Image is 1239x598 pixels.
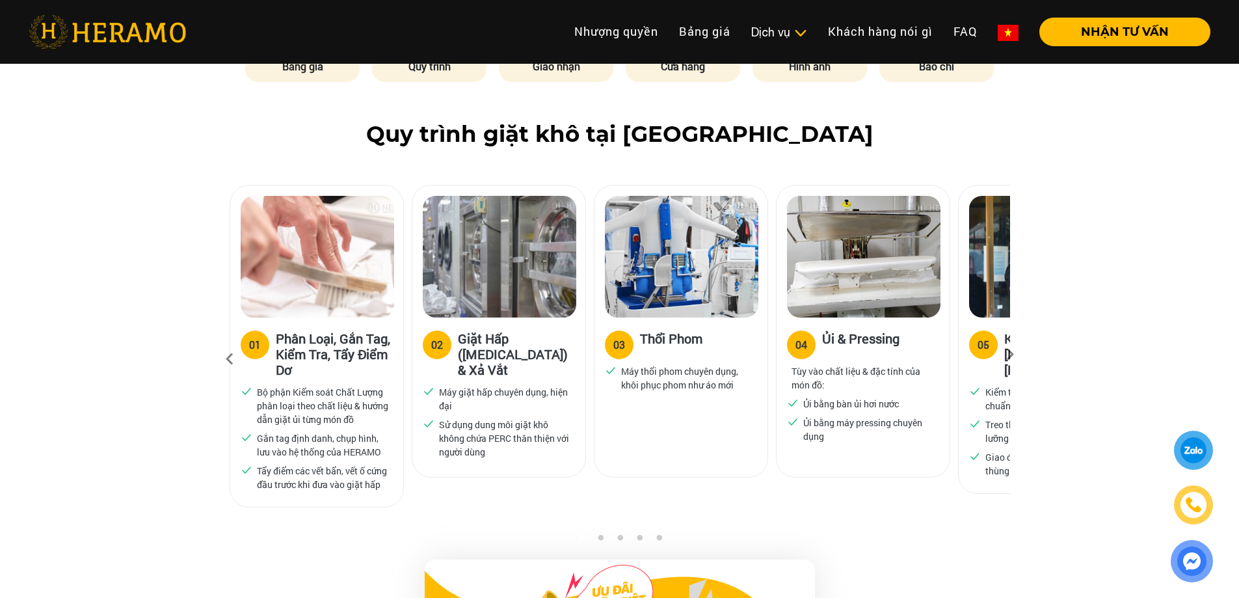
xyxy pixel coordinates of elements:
[978,337,989,353] div: 05
[276,331,393,377] h3: Phân Loại, Gắn Tag, Kiểm Tra, Tẩy Điểm Dơ
[499,59,613,74] p: Giao nhận
[652,534,665,547] button: 5
[564,18,669,46] a: Nhượng quyền
[249,337,261,353] div: 01
[626,59,740,74] p: Cửa hàng
[633,534,646,547] button: 4
[241,196,394,318] img: heramo-quy-trinh-giat-hap-tieu-chuan-buoc-1
[423,418,434,429] img: checked.svg
[792,364,935,392] p: Tùy vào chất liệu & đặc tính của món đồ:
[969,196,1123,318] img: heramo-quy-trinh-giat-hap-tieu-chuan-buoc-5
[803,416,935,443] p: Ủi bằng máy pressing chuyên dụng
[669,18,741,46] a: Bảng giá
[1039,18,1210,46] button: NHẬN TƯ VẤN
[969,450,981,462] img: checked.svg
[439,385,570,413] p: Máy giặt hấp chuyên dụng, hiện đại
[439,418,570,459] p: Sử dụng dung môi giặt khô không chứa PERC thân thiện với người dùng
[257,431,388,459] p: Gắn tag định danh, chụp hình, lưu vào hệ thống của HERAMO
[787,416,799,428] img: checked.svg
[241,431,252,443] img: checked.svg
[423,196,576,318] img: heramo-quy-trinh-giat-hap-tieu-chuan-buoc-2
[605,364,617,376] img: checked.svg
[605,196,758,318] img: heramo-quy-trinh-giat-hap-tieu-chuan-buoc-3
[241,464,252,476] img: checked.svg
[1176,487,1211,523] a: phone-icon
[787,397,799,409] img: checked.svg
[257,464,388,491] p: Tẩy điểm các vết bẩn, vết ố cứng đầu trước khi đưa vào giặt hấp
[29,121,1210,148] h2: Quy trình giặt khô tại [GEOGRAPHIC_DATA]
[257,385,388,426] p: Bộ phận Kiểm soát Chất Lượng phân loại theo chất liệu & hướng dẫn giặt ủi từng món đồ
[998,25,1019,41] img: vn-flag.png
[574,534,587,547] button: 1
[1186,498,1201,512] img: phone-icon
[943,18,987,46] a: FAQ
[818,18,943,46] a: Khách hàng nói gì
[613,534,626,547] button: 3
[621,364,753,392] p: Máy thổi phom chuyên dụng, khôi phục phom như áo mới
[793,27,807,40] img: subToggleIcon
[372,59,486,74] p: Quy trình
[803,397,899,411] p: Ủi bằng bàn ủi hơi nước
[640,331,702,357] h3: Thổi Phom
[969,385,981,397] img: checked.svg
[753,59,867,74] p: Hình ảnh
[969,418,981,429] img: checked.svg
[795,337,807,353] div: 04
[985,418,1117,445] p: Treo thẳng thớm, đóng gói kỹ lưỡng
[822,331,899,357] h3: Ủi & Pressing
[245,59,360,74] p: Bảng giá
[594,534,607,547] button: 2
[787,196,940,318] img: heramo-quy-trinh-giat-hap-tieu-chuan-buoc-4
[1004,331,1121,377] h3: Kiểm Tra Chất [PERSON_NAME] & [PERSON_NAME]
[985,450,1117,478] p: Giao đến khách hàng bằng thùng chữ U để giữ phom đồ
[423,385,434,397] img: checked.svg
[29,15,186,49] img: heramo-logo.png
[751,23,807,41] div: Dịch vụ
[458,331,575,377] h3: Giặt Hấp ([MEDICAL_DATA]) & Xả Vắt
[241,385,252,397] img: checked.svg
[1029,26,1210,38] a: NHẬN TƯ VẤN
[431,337,443,353] div: 02
[879,59,994,74] p: Báo chí
[613,337,625,353] div: 03
[985,385,1117,413] p: Kiểm tra chất lượng xử lý đạt chuẩn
